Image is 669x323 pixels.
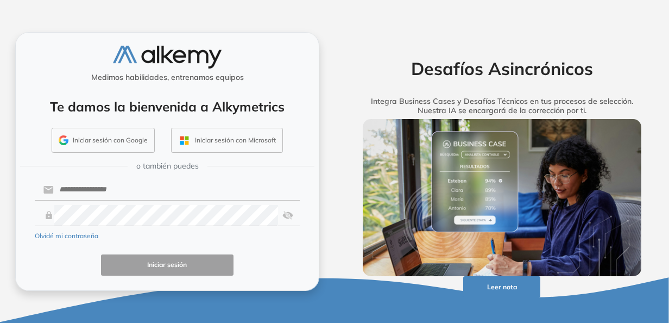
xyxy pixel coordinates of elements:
[113,46,222,68] img: logo-alkemy
[59,135,68,145] img: GMAIL_ICON
[463,276,541,297] button: Leer nota
[30,99,305,115] h4: Te damos la bienvenida a Alkymetrics
[35,231,98,241] button: Olvidé mi contraseña
[347,97,657,115] h5: Integra Business Cases y Desafíos Técnicos en tus procesos de selección. Nuestra IA se encargará ...
[20,73,314,82] h5: Medimos habilidades, entrenamos equipos
[52,128,155,153] button: Iniciar sesión con Google
[178,134,191,147] img: OUTLOOK_ICON
[171,128,283,153] button: Iniciar sesión con Microsoft
[347,58,657,79] h2: Desafíos Asincrónicos
[101,254,233,276] button: Iniciar sesión
[282,205,293,226] img: asd
[167,289,300,302] button: Iniciar con código
[136,160,199,172] span: o también puedes
[35,289,167,302] button: Crear cuenta
[363,119,641,276] img: img-more-info
[474,197,669,323] iframe: Chat Widget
